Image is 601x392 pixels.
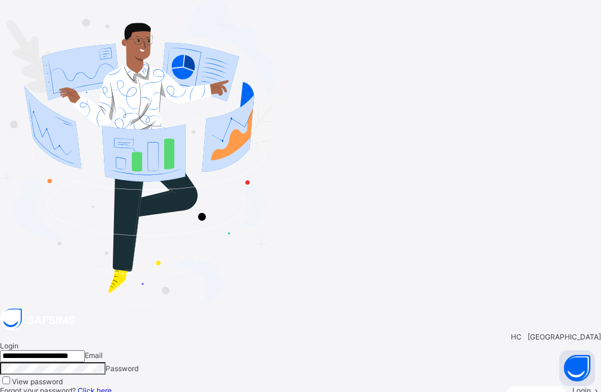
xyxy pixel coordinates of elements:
span: Password [106,364,138,373]
span: HC [511,332,522,341]
span: [GEOGRAPHIC_DATA] [528,332,601,341]
button: Open asap [559,350,595,386]
label: View password [12,377,63,386]
span: Email [85,351,103,360]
